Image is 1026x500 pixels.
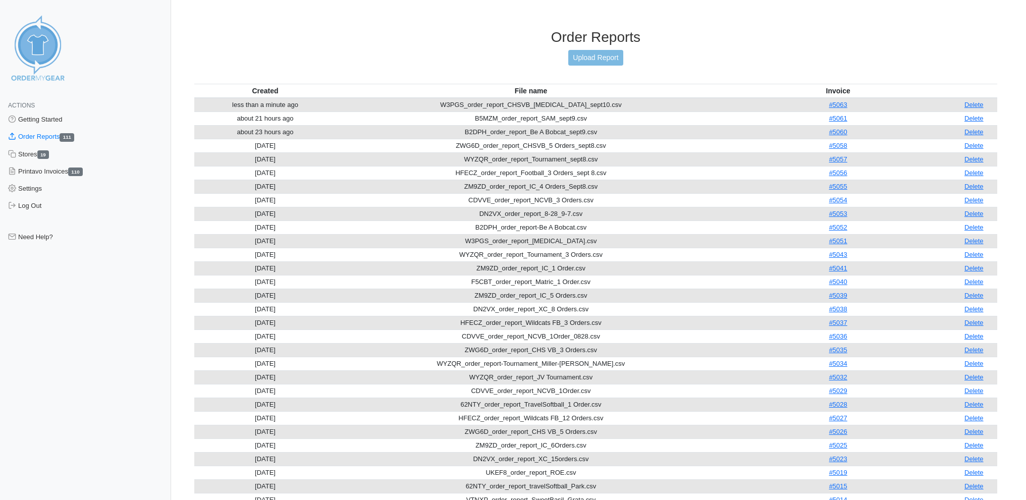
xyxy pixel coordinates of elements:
td: [DATE] [194,180,336,193]
a: Delete [964,169,984,177]
a: #5019 [829,469,847,476]
td: WYZQR_order_report_JV Tournament.csv [336,370,726,384]
a: #5056 [829,169,847,177]
a: #5060 [829,128,847,136]
a: Delete [964,319,984,326]
td: [DATE] [194,166,336,180]
a: Delete [964,373,984,381]
a: Delete [964,428,984,435]
a: #5034 [829,360,847,367]
td: ZWG6D_order_report_CHS VB_5 Orders.csv [336,425,726,438]
a: Delete [964,292,984,299]
a: #5027 [829,414,847,422]
a: Delete [964,183,984,190]
a: #5053 [829,210,847,217]
a: #5052 [829,224,847,231]
a: #5058 [829,142,847,149]
a: #5038 [829,305,847,313]
td: [DATE] [194,384,336,398]
a: Delete [964,251,984,258]
a: Delete [964,142,984,149]
a: Delete [964,455,984,463]
h3: Order Reports [194,29,997,46]
th: Invoice [726,84,951,98]
a: Delete [964,115,984,122]
td: [DATE] [194,411,336,425]
a: #5057 [829,155,847,163]
span: 110 [68,168,83,176]
a: #5035 [829,346,847,354]
td: ZWG6D_order_report_CHSVB_5 Orders_sept8.csv [336,139,726,152]
a: #5025 [829,441,847,449]
a: Delete [964,264,984,272]
a: #5037 [829,319,847,326]
td: [DATE] [194,275,336,289]
td: less than a minute ago [194,98,336,112]
a: #5028 [829,401,847,408]
td: [DATE] [194,193,336,207]
td: [DATE] [194,398,336,411]
td: W3PGS_order_report_[MEDICAL_DATA].csv [336,234,726,248]
a: #5026 [829,428,847,435]
td: [DATE] [194,479,336,493]
a: Delete [964,387,984,395]
a: Delete [964,482,984,490]
a: #5051 [829,237,847,245]
td: [DATE] [194,289,336,302]
td: B2DPH_order_report_Be A Bobcat_sept9.csv [336,125,726,139]
td: ZM9ZD_order_report_IC_4 Orders_Sept8.csv [336,180,726,193]
td: [DATE] [194,452,336,466]
td: [DATE] [194,139,336,152]
td: [DATE] [194,248,336,261]
a: Delete [964,210,984,217]
td: [DATE] [194,261,336,275]
td: [DATE] [194,152,336,166]
a: Delete [964,196,984,204]
td: HFECZ_order_report_Wildcats FB_3 Orders.csv [336,316,726,329]
a: Delete [964,278,984,286]
a: #5063 [829,101,847,108]
a: Delete [964,360,984,367]
td: ZM9ZD_order_report_IC_6Orders.csv [336,438,726,452]
td: [DATE] [194,370,336,384]
td: [DATE] [194,438,336,452]
td: [DATE] [194,329,336,343]
a: Delete [964,237,984,245]
td: [DATE] [194,316,336,329]
td: 62NTY_order_report_travelSoftball_Park.csv [336,479,726,493]
span: 19 [37,150,49,159]
td: ZM9ZD_order_report_IC_5 Orders.csv [336,289,726,302]
a: #5061 [829,115,847,122]
td: WYZQR_order_report_Tournament_3 Orders.csv [336,248,726,261]
a: #5054 [829,196,847,204]
span: 111 [60,133,74,142]
td: WYZQR_order_report-Tournament_Miller-[PERSON_NAME].csv [336,357,726,370]
td: W3PGS_order_report_CHSVB_[MEDICAL_DATA]_sept10.csv [336,98,726,112]
td: CDVVE_order_report_NCVB_1Order_0828.csv [336,329,726,343]
a: #5055 [829,183,847,190]
a: Delete [964,305,984,313]
a: Delete [964,101,984,108]
a: #5041 [829,264,847,272]
td: [DATE] [194,466,336,479]
td: B2DPH_order_report-Be A Bobcat.csv [336,220,726,234]
td: [DATE] [194,234,336,248]
a: #5036 [829,332,847,340]
a: Delete [964,469,984,476]
td: [DATE] [194,343,336,357]
td: DN2VX_order_report_XC_15orders.csv [336,452,726,466]
a: Upload Report [568,50,623,66]
a: Delete [964,401,984,408]
a: Delete [964,441,984,449]
span: Actions [8,102,35,109]
td: UKEF8_order_report_ROE.csv [336,466,726,479]
td: DN2VX_order_report_8-28_9-7.csv [336,207,726,220]
td: [DATE] [194,220,336,234]
td: about 21 hours ago [194,112,336,125]
a: #5023 [829,455,847,463]
a: #5015 [829,482,847,490]
a: Delete [964,414,984,422]
th: Created [194,84,336,98]
td: F5CBT_order_report_Matric_1 Order.csv [336,275,726,289]
td: 62NTY_order_report_TravelSoftball_1 Order.csv [336,398,726,411]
